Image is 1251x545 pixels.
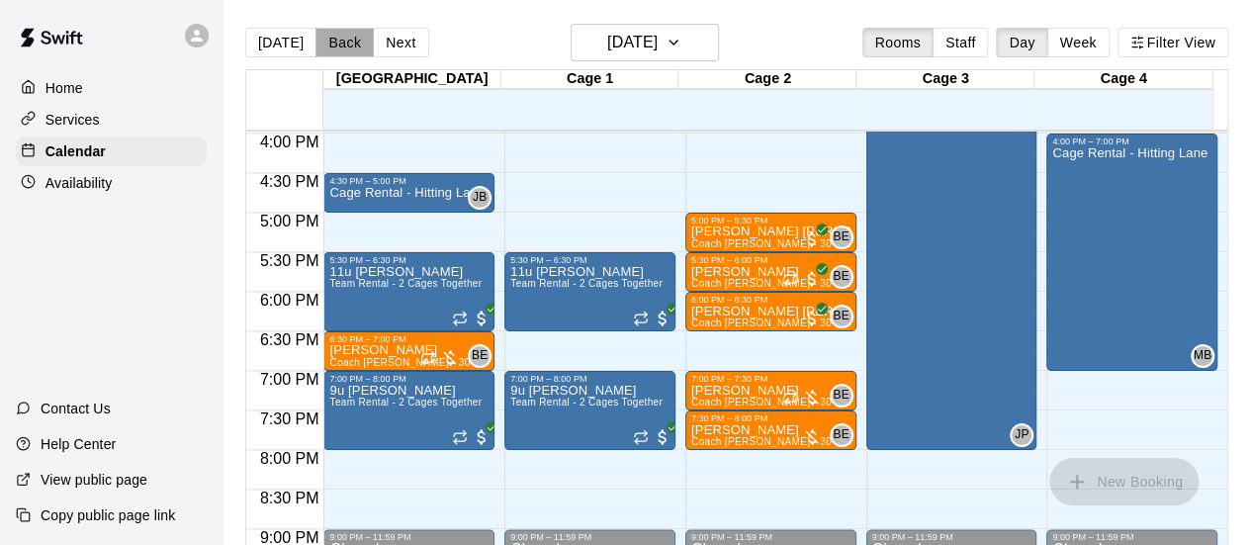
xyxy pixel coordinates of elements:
div: 5:00 PM – 5:30 PM [691,216,772,226]
h6: [DATE] [607,29,658,56]
div: Mike Boyd [1191,344,1214,368]
div: 7:00 PM – 8:00 PM: Team Rental - 2 Cages Together [323,371,494,450]
span: JB [473,188,488,208]
span: 7:30 PM [255,410,324,427]
span: 8:30 PM [255,490,324,506]
span: Coach [PERSON_NAME] - 30 minutes [691,436,871,447]
div: 6:00 PM – 6:30 PM [691,295,772,305]
span: 6:00 PM [255,292,324,309]
div: 4:30 PM – 5:00 PM: Cage Rental - Hitting Lane [323,173,494,213]
span: BE [833,307,849,326]
p: Home [45,78,83,98]
a: Calendar [16,136,207,166]
span: 5:00 PM [255,213,324,229]
div: 7:30 PM – 8:00 PM [691,413,772,423]
span: Coach [PERSON_NAME] - 30 minutes [691,238,871,249]
span: All customers have paid [653,427,672,447]
div: Brandon Epperson [468,344,491,368]
div: 5:30 PM – 6:00 PM: Coach Brandon - 30 minutes [685,252,856,292]
div: Brandon Epperson [830,305,853,328]
span: BE [833,386,849,406]
a: Services [16,105,207,135]
div: 5:00 PM – 5:30 PM: Hudson Roberts [685,213,856,252]
div: 4:00 PM – 7:00 PM [1052,136,1133,146]
span: Brandon Epperson [838,265,853,289]
div: 5:30 PM – 6:00 PM [691,255,772,265]
div: [GEOGRAPHIC_DATA] [323,70,501,89]
span: Justin Pannell [1018,423,1033,447]
div: Brandon Epperson [830,265,853,289]
span: All customers have paid [802,229,822,249]
span: Team Rental - 2 Cages Together [329,278,482,289]
span: Mike Boyd [1199,344,1214,368]
div: 4:30 PM – 5:00 PM [329,176,410,186]
div: 7:00 PM – 8:00 PM: Team Rental - 2 Cages Together [504,371,675,450]
div: 9:00 PM – 11:59 PM [329,532,415,542]
div: 2:30 PM – 8:00 PM: Cage Rental - Hitting Lane [866,15,1037,450]
div: 5:30 PM – 6:30 PM [510,255,591,265]
div: Cage 4 [1034,70,1212,89]
button: Filter View [1117,28,1228,57]
span: BE [833,425,849,445]
p: Copy public page link [41,505,175,525]
span: Coach [PERSON_NAME] - 30 minutes [691,278,871,289]
span: All customers have paid [802,309,822,328]
button: Week [1047,28,1110,57]
span: Brandon Epperson [838,226,853,249]
div: Brandon Epperson [830,384,853,408]
button: Next [373,28,428,57]
span: Team Rental - 2 Cages Together [510,278,663,289]
span: You don't have the permission to add bookings [1049,472,1199,489]
span: MB [1194,346,1212,366]
div: 7:00 PM – 7:30 PM [691,374,772,384]
p: Contact Us [41,399,111,418]
span: Recurring event [452,429,468,445]
div: 7:00 PM – 8:00 PM [510,374,591,384]
a: Availability [16,168,207,198]
div: Cage 1 [501,70,679,89]
p: View public page [41,470,147,490]
span: All customers have paid [802,269,822,289]
div: Brandon Epperson [830,423,853,447]
div: 9:00 PM – 11:59 PM [510,532,596,542]
span: All customers have paid [653,309,672,328]
div: Cage 3 [856,70,1034,89]
span: BE [472,346,489,366]
span: Coach [PERSON_NAME] - 30 minutes [329,357,509,368]
button: Staff [933,28,989,57]
div: 9:00 PM – 11:59 PM [1052,532,1138,542]
span: Brandon Epperson [838,423,853,447]
div: Cage 2 [678,70,856,89]
span: All customers have paid [472,427,491,447]
span: 5:30 PM [255,252,324,269]
button: Day [996,28,1047,57]
div: Justin Pannell [1010,423,1033,447]
span: Brandon Epperson [476,344,491,368]
a: Home [16,73,207,103]
div: 7:30 PM – 8:00 PM: Coach Brandon - 30 minutes [685,410,856,450]
div: 4:00 PM – 7:00 PM: Cage Rental - Hitting Lane [1046,134,1217,371]
span: 4:00 PM [255,134,324,150]
button: [DATE] [245,28,316,57]
span: 8:00 PM [255,450,324,467]
p: Availability [45,173,113,193]
span: Jacob Boyd [476,186,491,210]
button: [DATE] [571,24,719,61]
div: 5:30 PM – 6:30 PM: Team Rental - 2 Cages Together [504,252,675,331]
span: Brandon Epperson [838,384,853,408]
span: Recurring event [782,271,798,287]
span: Coach [PERSON_NAME] - 30 minutes [691,397,871,408]
p: Services [45,110,100,130]
div: 7:00 PM – 8:00 PM [329,374,410,384]
button: Back [315,28,374,57]
p: Calendar [45,141,106,161]
span: Recurring event [633,311,649,326]
span: 4:30 PM [255,173,324,190]
span: Recurring event [420,350,436,366]
p: Help Center [41,434,116,454]
span: Team Rental - 2 Cages Together [329,397,482,408]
